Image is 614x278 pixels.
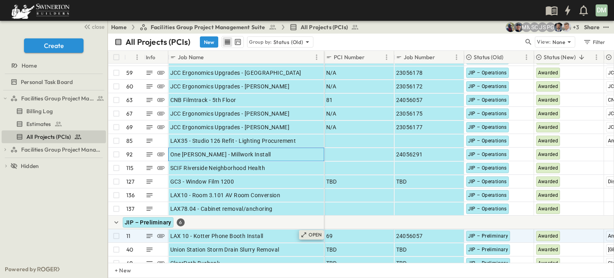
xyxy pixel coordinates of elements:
[2,76,106,88] div: Personal Task Boardtest
[126,150,133,158] p: 92
[21,162,39,170] span: Hidden
[126,96,133,104] p: 63
[326,123,337,131] span: N/A
[452,52,461,62] button: Menu
[468,124,507,130] span: JIP – Operations
[530,22,539,32] div: Sebastian Canal (sebastian.canal@swinerton.com)
[538,165,558,171] span: Awarded
[170,246,279,254] span: Union Station Storm Drain Slurry Removal
[505,53,514,62] button: Sort
[249,38,272,46] p: Group by:
[126,232,130,240] p: 11
[2,143,106,156] div: Facilities Group Project Management Suite (Copy)test
[80,21,106,32] button: close
[92,23,104,31] span: close
[125,219,171,226] span: JIP – Preliminary
[595,4,608,17] button: DM
[151,23,265,31] span: Facilities Group Project Management Suite
[366,53,375,62] button: Sort
[21,94,94,102] span: Facilities Group Project Management Suite
[10,2,71,19] img: 6c363589ada0b36f064d841b69d3a419a338230e66bb0a533688fa5cc3e9e735.png
[111,23,364,31] nav: breadcrumbs
[544,53,576,61] p: Status (New)
[474,53,503,61] p: Status (Old)
[170,205,273,213] span: LAX78.04 - Cabinet removal/anchoring
[396,110,423,118] span: 23056175
[26,120,51,128] span: Estimates
[21,78,73,86] span: Personal Task Board
[522,52,531,62] button: Menu
[200,36,218,48] button: New
[396,246,407,254] span: TBD
[111,23,127,31] a: Home
[128,53,136,62] button: Sort
[468,233,508,239] span: JIP – Preliminary
[126,36,190,48] p: All Projects (PCIs)
[334,53,365,61] p: PCI Number
[326,110,337,118] span: N/A
[2,118,104,130] a: Estimates
[554,22,563,32] img: Saul Zepeda (saul.zepeda@swinerton.com)
[396,96,423,104] span: 24056057
[538,206,558,212] span: Awarded
[273,38,303,46] p: Status (Old)
[2,130,106,143] div: All Projects (PCIs)test
[126,82,133,90] p: 60
[26,133,71,141] span: All Projects (PCIs)
[170,96,236,104] span: CNB Filmtrack - 5th Floor
[538,84,558,89] span: Awarded
[538,22,547,32] div: Juan Sanchez (juan.sanchez@swinerton.com)
[396,259,407,267] span: TBD
[2,106,104,117] a: Billing Log
[170,82,290,90] span: JCC Ergonomics Upgrades - [PERSON_NAME]
[2,105,106,118] div: Billing Logtest
[562,22,571,32] img: Aaron Anderson (aaron.anderson@swinerton.com)
[126,123,133,131] p: 69
[538,179,558,184] span: Awarded
[223,37,232,47] button: row view
[468,192,507,198] span: JIP – Operations
[124,51,144,64] div: #
[538,233,558,239] span: Awarded
[326,246,337,254] span: TBD
[126,205,135,213] p: 137
[2,131,104,142] a: All Projects (PCIs)
[2,76,104,88] a: Personal Task Board
[577,53,586,62] button: Sort
[170,178,234,186] span: GC3 - Window Film 1200
[396,123,423,131] span: 23056177
[580,36,608,48] button: Filter
[326,232,333,240] span: 69
[205,53,214,62] button: Sort
[538,111,558,116] span: Awarded
[126,69,133,77] p: 59
[468,247,508,252] span: JIP – Preliminary
[573,23,581,31] p: + 3
[538,138,558,144] span: Awarded
[126,191,135,199] p: 136
[326,178,337,186] span: TBD
[546,22,555,32] div: Pat Gil (pgil@swinerton.com)
[126,164,134,172] p: 115
[177,218,185,226] div: 6
[522,22,531,32] div: Monique Magallon (monique.magallon@swinerton.com)
[468,206,507,212] span: JIP – Operations
[132,52,142,62] button: Menu
[514,22,523,32] img: Mark Sotelo (mark.sotelo@swinerton.com)
[538,124,558,130] span: Awarded
[468,138,507,144] span: JIP – Operations
[396,178,407,186] span: TBD
[126,137,133,145] p: 85
[2,118,106,130] div: Estimatestest
[538,152,558,157] span: Awarded
[22,62,37,70] span: Home
[170,191,281,199] span: LAX10 - Room 3.101 AV Room Conversion
[2,92,106,105] div: Facilities Group Project Management Suitetest
[326,259,337,267] span: TBD
[468,179,507,184] span: JIP – Operations
[146,46,155,68] div: Info
[115,266,120,274] p: + New
[552,38,565,46] p: None
[506,22,515,32] img: Joshua Whisenant (josh@tryroger.com)
[144,51,168,64] div: Info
